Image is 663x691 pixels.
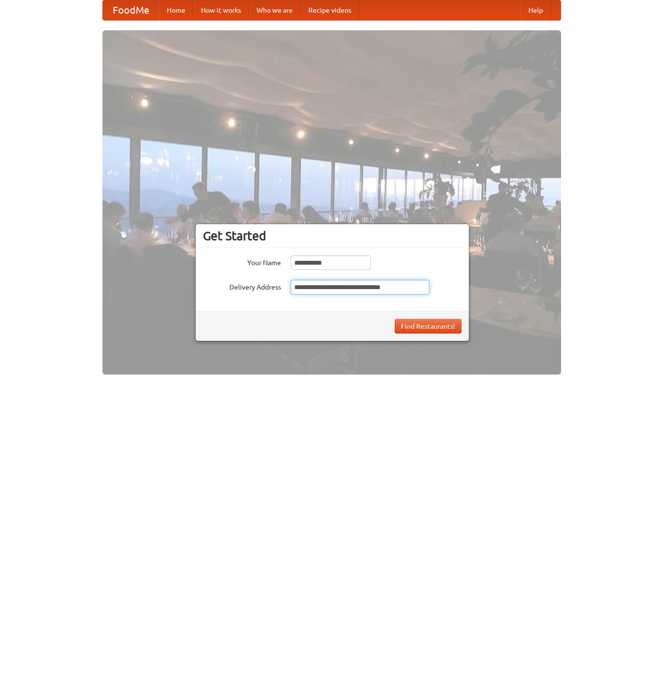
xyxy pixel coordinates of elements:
a: Recipe videos [301,0,359,20]
label: Your Name [203,255,281,268]
a: FoodMe [103,0,159,20]
a: Home [159,0,193,20]
a: Help [521,0,551,20]
a: Who we are [249,0,301,20]
h3: Get Started [203,229,462,243]
a: How it works [193,0,249,20]
button: Find Restaurants! [395,319,462,334]
label: Delivery Address [203,280,281,292]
